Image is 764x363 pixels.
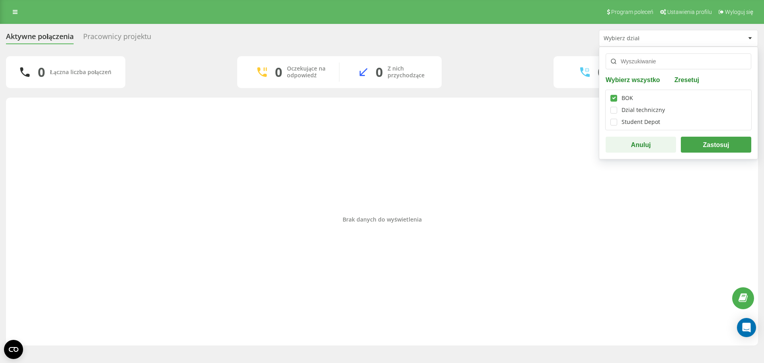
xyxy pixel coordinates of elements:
[672,76,702,83] button: Zresetuj
[667,9,712,15] span: Ustawienia profilu
[376,65,383,80] div: 0
[725,9,753,15] span: Wyloguj się
[6,32,74,45] div: Aktywne połączenia
[737,318,756,337] div: Open Intercom Messenger
[622,107,665,114] div: Dzial techniczny
[681,137,751,153] button: Zastosuj
[598,65,605,80] div: 0
[611,9,653,15] span: Program poleceń
[606,53,751,69] input: Wyszukiwanie
[4,340,23,359] button: Open CMP widget
[606,137,676,153] button: Anuluj
[83,32,151,45] div: Pracownicy projektu
[604,35,699,42] div: Wybierz dział
[287,65,327,79] div: Oczekujące na odpowiedź
[388,65,430,79] div: Z nich przychodzące
[12,216,752,223] div: Brak danych do wyświetlenia
[50,69,111,76] div: Łączna liczba połączeń
[622,95,633,102] div: BOK
[38,65,45,80] div: 0
[275,65,282,80] div: 0
[622,119,660,126] div: Student Depot
[606,76,663,83] button: Wybierz wszystko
